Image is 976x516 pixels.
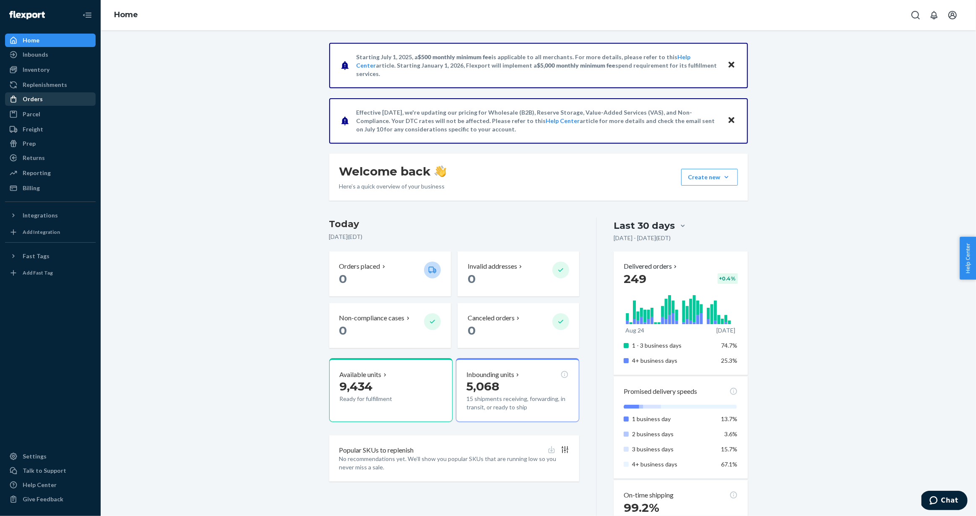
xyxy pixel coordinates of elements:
div: Orders [23,95,43,103]
div: Home [23,36,39,45]
div: Freight [23,125,43,134]
button: Non-compliance cases 0 [329,303,451,348]
span: 0 [339,272,347,286]
div: Settings [23,452,47,461]
div: Give Feedback [23,495,63,503]
p: Aug 24 [625,326,644,335]
span: $500 monthly minimum fee [418,53,492,60]
span: 74.7% [721,342,738,349]
a: Inbounds [5,48,96,61]
span: 0 [468,272,476,286]
div: Reporting [23,169,51,177]
p: On-time shipping [624,490,674,500]
span: 3.6% [725,430,738,437]
p: 2 business days [632,430,715,438]
a: Orders [5,92,96,106]
div: Add Fast Tag [23,269,53,276]
a: Parcel [5,107,96,121]
button: Close [726,115,737,127]
p: 3 business days [632,445,715,453]
a: Help Center [5,478,96,492]
img: Flexport logo [9,11,45,19]
button: Inbounding units5,06815 shipments receiving, forwarding, in transit, or ready to ship [456,358,579,422]
p: Effective [DATE], we're updating our pricing for Wholesale (B2B), Reserve Storage, Value-Added Se... [357,108,719,134]
div: Replenishments [23,81,67,89]
a: Billing [5,181,96,195]
button: Open Search Box [907,7,924,24]
p: Invalid addresses [468,262,517,271]
span: 0 [468,323,476,338]
button: Open account menu [944,7,961,24]
div: Integrations [23,211,58,220]
p: Popular SKUs to replenish [339,445,414,455]
a: Reporting [5,166,96,180]
span: 13.7% [721,415,738,422]
p: Starting July 1, 2025, a is applicable to all merchants. For more details, please refer to this a... [357,53,719,78]
p: Promised delivery speeds [624,387,697,396]
div: Fast Tags [23,252,49,260]
span: $5,000 monthly minimum fee [537,62,616,69]
span: 9,434 [340,379,373,393]
a: Home [114,10,138,19]
p: Here’s a quick overview of your business [339,182,446,191]
div: + 0.4 % [718,273,738,284]
ol: breadcrumbs [107,3,145,27]
button: Fast Tags [5,249,96,263]
p: Delivered orders [624,262,679,271]
span: 67.1% [721,461,738,468]
button: Invalid addresses 0 [458,251,579,296]
a: Help Center [546,117,580,124]
span: 249 [624,272,646,286]
button: Integrations [5,209,96,222]
p: 4+ business days [632,460,715,469]
a: Settings [5,450,96,463]
p: 1 business day [632,415,715,423]
p: [DATE] [716,326,735,335]
div: Help Center [23,481,57,489]
span: 15.7% [721,445,738,453]
div: Prep [23,139,36,148]
a: Home [5,34,96,47]
p: No recommendations yet. We’ll show you popular SKUs that are running low so you never miss a sale. [339,455,570,471]
button: Orders placed 0 [329,251,451,296]
a: Prep [5,137,96,150]
span: 0 [339,323,347,338]
p: [DATE] - [DATE] ( EDT ) [614,234,671,242]
div: Billing [23,184,40,192]
iframe: Opens a widget where you can chat to one of our agents [921,491,968,512]
a: Add Integration [5,225,96,239]
a: Add Fast Tag [5,266,96,280]
button: Talk to Support [5,464,96,477]
div: Talk to Support [23,466,66,475]
button: Close Navigation [79,7,96,24]
button: Help Center [960,237,976,280]
button: Available units9,434Ready for fulfillment [329,358,453,422]
div: Parcel [23,110,40,118]
img: hand-wave emoji [435,165,446,177]
span: 5,068 [466,379,499,393]
p: Ready for fulfillment [340,395,417,403]
button: Canceled orders 0 [458,303,579,348]
p: [DATE] ( EDT ) [329,233,580,241]
h1: Welcome back [339,164,446,179]
a: Freight [5,123,96,136]
div: Inbounds [23,50,48,59]
button: Close [726,59,737,71]
button: Give Feedback [5,492,96,506]
a: Inventory [5,63,96,76]
p: Available units [340,370,382,380]
p: Orders placed [339,262,380,271]
h3: Today [329,217,580,231]
div: Last 30 days [614,219,675,232]
p: Canceled orders [468,313,515,323]
a: Replenishments [5,78,96,92]
button: Create new [681,169,738,186]
button: Open notifications [926,7,942,24]
span: 99.2% [624,500,659,515]
p: 1 - 3 business days [632,341,715,350]
div: Inventory [23,65,49,74]
p: 4+ business days [632,356,715,365]
a: Returns [5,151,96,165]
